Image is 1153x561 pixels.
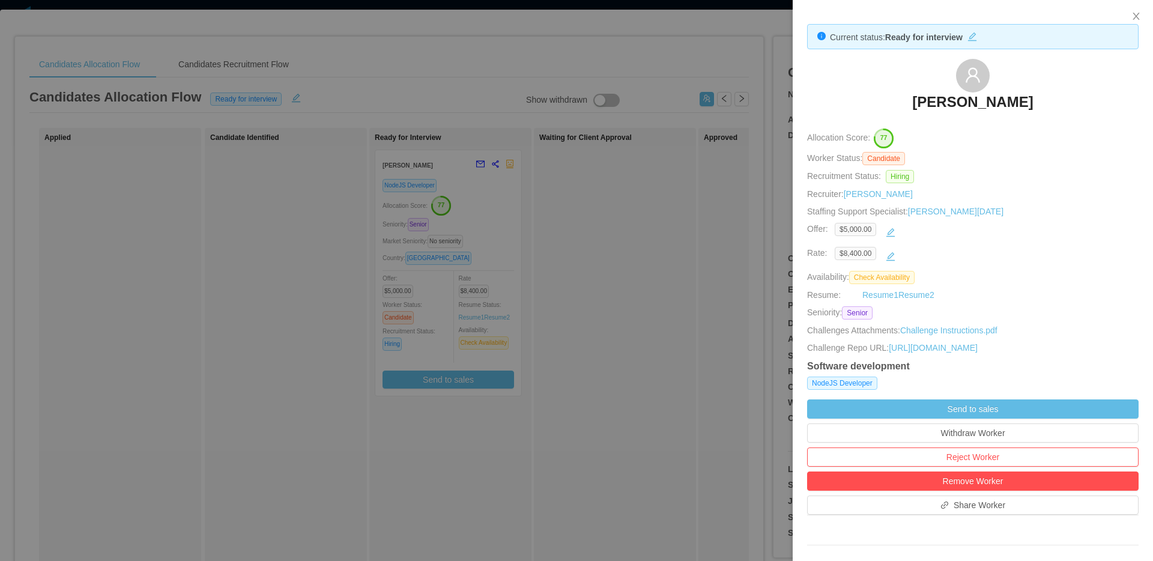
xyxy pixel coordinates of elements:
a: [URL][DOMAIN_NAME] [889,343,978,353]
a: [PERSON_NAME] [912,92,1033,119]
a: Challenge Instructions.pdf [900,326,997,335]
strong: Software development [807,361,910,371]
span: Recruitment Status: [807,171,881,181]
span: Resume: [807,290,841,300]
span: Recruiter: [807,189,913,199]
span: NodeJS Developer [807,377,877,390]
button: Remove Worker [807,472,1139,491]
button: 77 [870,128,894,147]
a: Resume1 [862,289,898,302]
span: $8,400.00 [835,247,876,260]
button: Send to sales [807,399,1139,419]
button: Reject Worker [807,447,1139,467]
span: Senior [842,306,873,320]
button: icon: edit [963,29,982,41]
a: [PERSON_NAME] [844,189,913,199]
span: Challenges Attachments: [807,324,900,337]
a: Resume2 [898,289,934,302]
span: Hiring [886,170,914,183]
span: Candidate [862,152,905,165]
a: [PERSON_NAME][DATE] [908,207,1003,216]
span: $5,000.00 [835,223,876,236]
span: Allocation Score: [807,133,870,143]
button: Withdraw Worker [807,423,1139,443]
strong: Ready for interview [885,32,963,42]
span: Challenge Repo URL: [807,342,889,354]
span: Current status: [830,32,885,42]
span: Availability: [807,272,919,282]
button: icon: edit [881,247,900,266]
i: icon: info-circle [817,32,826,40]
h3: [PERSON_NAME] [912,92,1033,112]
button: icon: edit [881,223,900,242]
span: Staffing Support Specialist: [807,207,1003,216]
span: Seniority: [807,306,842,320]
span: Worker Status: [807,153,862,163]
span: Check Availability [849,271,915,284]
i: icon: user [964,67,981,83]
button: icon: linkShare Worker [807,496,1139,515]
text: 77 [880,135,888,142]
i: icon: close [1131,11,1141,21]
